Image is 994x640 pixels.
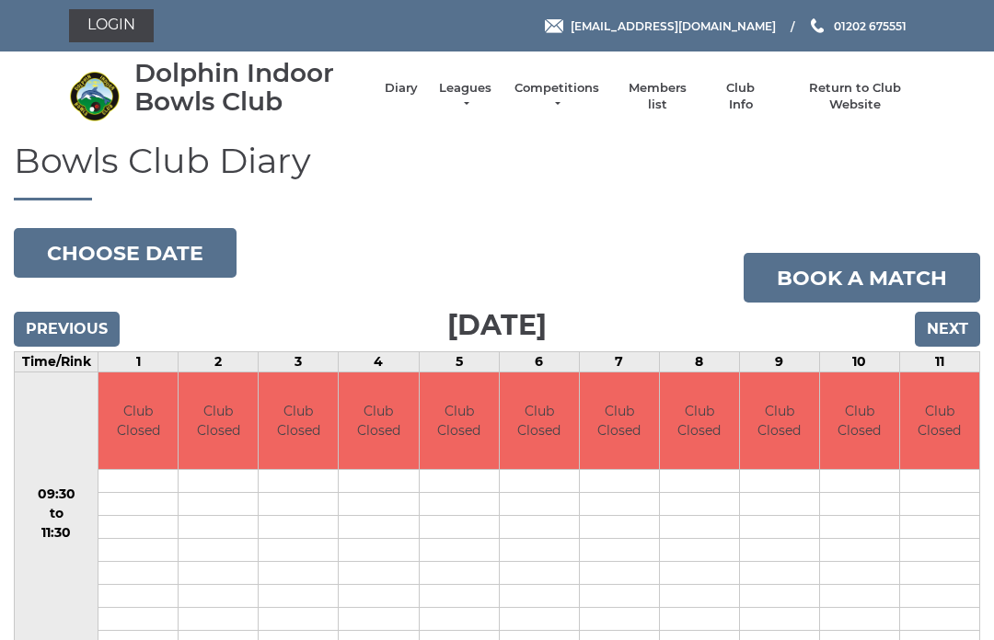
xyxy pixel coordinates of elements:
[740,372,819,469] td: Club Closed
[134,59,366,116] div: Dolphin Indoor Bowls Club
[339,352,419,372] td: 4
[659,352,739,372] td: 8
[259,352,339,372] td: 3
[714,80,768,113] a: Club Info
[69,9,154,42] a: Login
[834,18,907,32] span: 01202 675551
[385,80,418,97] a: Diary
[14,312,120,347] input: Previous
[420,372,499,469] td: Club Closed
[808,17,907,35] a: Phone us 01202 675551
[98,372,178,469] td: Club Closed
[513,80,601,113] a: Competitions
[98,352,179,372] td: 1
[618,80,695,113] a: Members list
[545,19,563,33] img: Email
[739,352,819,372] td: 9
[259,372,338,469] td: Club Closed
[579,352,659,372] td: 7
[545,17,776,35] a: Email [EMAIL_ADDRESS][DOMAIN_NAME]
[14,142,980,201] h1: Bowls Club Diary
[14,228,237,278] button: Choose date
[660,372,739,469] td: Club Closed
[179,372,258,469] td: Club Closed
[179,352,259,372] td: 2
[339,372,418,469] td: Club Closed
[786,80,925,113] a: Return to Club Website
[499,352,579,372] td: 6
[580,372,659,469] td: Club Closed
[744,253,980,303] a: Book a match
[899,352,979,372] td: 11
[900,372,979,469] td: Club Closed
[15,352,98,372] td: Time/Rink
[436,80,494,113] a: Leagues
[571,18,776,32] span: [EMAIL_ADDRESS][DOMAIN_NAME]
[819,352,899,372] td: 10
[419,352,499,372] td: 5
[915,312,980,347] input: Next
[820,372,899,469] td: Club Closed
[500,372,579,469] td: Club Closed
[69,71,120,121] img: Dolphin Indoor Bowls Club
[811,18,824,33] img: Phone us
